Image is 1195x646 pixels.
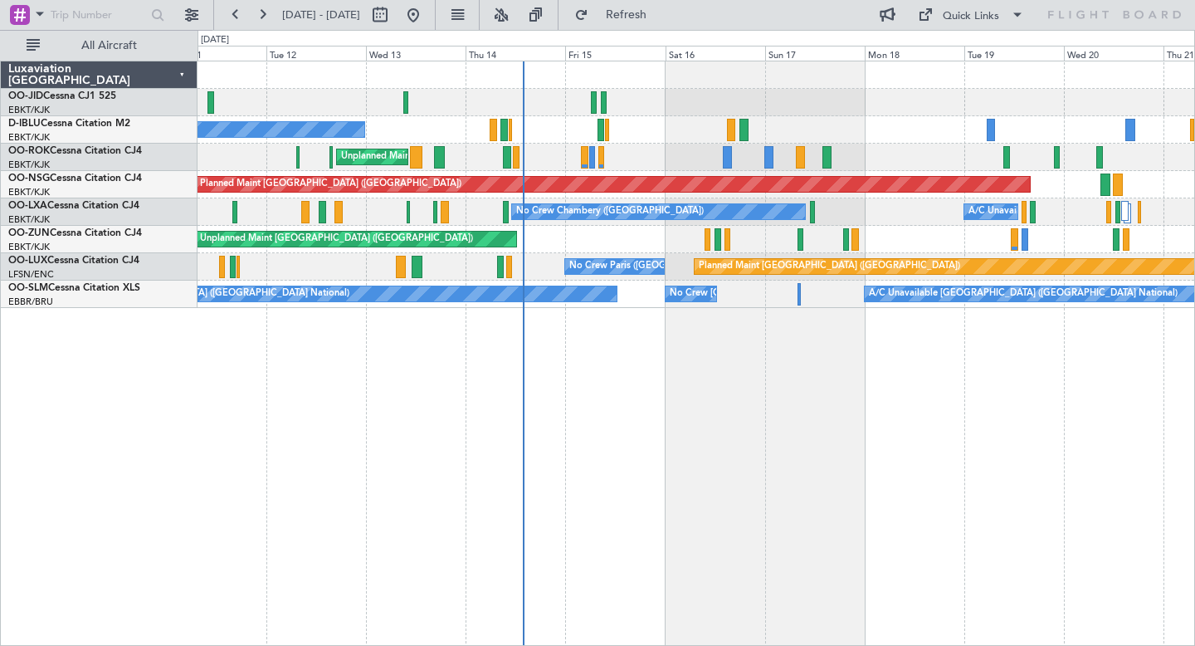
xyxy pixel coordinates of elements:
div: Mon 18 [865,46,964,61]
a: EBKT/KJK [8,131,50,144]
span: OO-NSG [8,174,50,184]
a: D-IBLUCessna Citation M2 [8,119,130,129]
span: D-IBLU [8,119,41,129]
div: Fri 15 [565,46,665,61]
div: No Crew [GEOGRAPHIC_DATA] ([GEOGRAPHIC_DATA] National) [670,281,948,306]
div: Mon 11 [167,46,266,61]
div: Thu 14 [466,46,565,61]
span: OO-LXA [8,201,47,211]
div: A/C Unavailable [GEOGRAPHIC_DATA] ([GEOGRAPHIC_DATA] National) [869,281,1178,306]
div: No Crew [GEOGRAPHIC_DATA] ([GEOGRAPHIC_DATA] National) [71,281,349,306]
div: Planned Maint [GEOGRAPHIC_DATA] ([GEOGRAPHIC_DATA]) [200,172,461,197]
div: Wed 20 [1064,46,1163,61]
a: EBKT/KJK [8,241,50,253]
a: EBKT/KJK [8,213,50,226]
div: Tue 19 [964,46,1064,61]
a: OO-LUXCessna Citation CJ4 [8,256,139,266]
span: [DATE] - [DATE] [282,7,360,22]
div: Quick Links [943,8,999,25]
div: Tue 12 [266,46,366,61]
button: Quick Links [910,2,1032,28]
a: EBKT/KJK [8,186,50,198]
span: OO-LUX [8,256,47,266]
div: Planned Maint [GEOGRAPHIC_DATA] ([GEOGRAPHIC_DATA]) [699,254,960,279]
a: OO-ZUNCessna Citation CJ4 [8,228,142,238]
div: Sat 16 [666,46,765,61]
input: Trip Number [51,2,146,27]
div: Unplanned Maint [GEOGRAPHIC_DATA]-[GEOGRAPHIC_DATA] [341,144,609,169]
a: EBKT/KJK [8,159,50,171]
a: OO-ROKCessna Citation CJ4 [8,146,142,156]
div: No Crew Paris ([GEOGRAPHIC_DATA]) [569,254,734,279]
span: All Aircraft [43,40,175,51]
span: Refresh [592,9,661,21]
div: Sun 17 [765,46,865,61]
a: OO-LXACessna Citation CJ4 [8,201,139,211]
span: OO-SLM [8,283,48,293]
div: A/C Unavailable [968,199,1037,224]
a: EBKT/KJK [8,104,50,116]
div: [DATE] [201,33,229,47]
span: OO-ZUN [8,228,50,238]
span: OO-ROK [8,146,50,156]
a: OO-NSGCessna Citation CJ4 [8,174,142,184]
div: No Crew Chambery ([GEOGRAPHIC_DATA]) [516,199,704,224]
a: OO-JIDCessna CJ1 525 [8,91,116,101]
button: Refresh [567,2,666,28]
a: EBBR/BRU [8,296,53,308]
a: LFSN/ENC [8,268,54,281]
button: All Aircraft [18,32,180,59]
span: OO-JID [8,91,43,101]
a: OO-SLMCessna Citation XLS [8,283,140,293]
div: Wed 13 [366,46,466,61]
div: Unplanned Maint [GEOGRAPHIC_DATA] ([GEOGRAPHIC_DATA]) [200,227,473,252]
